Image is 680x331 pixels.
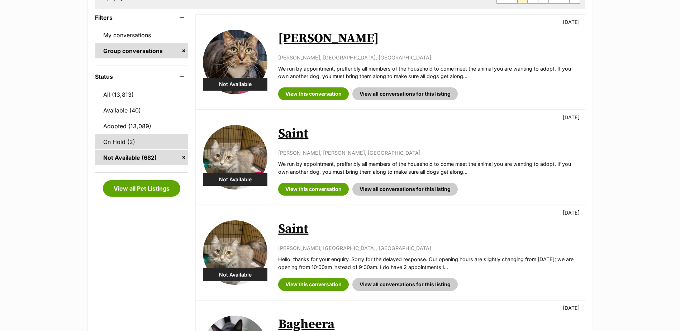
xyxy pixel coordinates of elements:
p: [DATE] [563,114,580,121]
p: Hello, thanks for your enquiry. Sorry for the delayed response. Our opening hours are slightly ch... [278,255,577,271]
a: Saint [278,126,308,142]
a: On Hold (2) [95,134,189,149]
a: Group conversations [95,43,189,58]
a: Adopted (13,089) [95,119,189,134]
a: View all conversations for this listing [352,183,458,196]
p: [DATE] [563,18,580,26]
a: Not Available (682) [95,150,189,165]
p: We run by appointment, prefferibly all members of the household to come meet the animal you are w... [278,65,577,80]
a: My conversations [95,28,189,43]
p: We run by appointment, prefferibly all members of the household to come meet the animal you are w... [278,160,577,176]
a: Saint [278,221,308,237]
header: Status [95,73,189,80]
p: [DATE] [563,304,580,312]
div: Not Available [203,268,267,281]
a: All (13,813) [95,87,189,102]
header: Filters [95,14,189,21]
p: [PERSON_NAME], [GEOGRAPHIC_DATA], [GEOGRAPHIC_DATA] [278,54,577,61]
div: Not Available [203,173,267,186]
a: View this conversation [278,278,349,291]
a: View this conversation [278,183,349,196]
img: Saint [203,220,267,285]
a: View all Pet Listings [103,180,180,197]
div: Not Available [203,78,267,91]
p: [PERSON_NAME], [GEOGRAPHIC_DATA], [GEOGRAPHIC_DATA] [278,244,577,252]
a: View all conversations for this listing [352,278,458,291]
a: View this conversation [278,87,349,100]
img: Lucy [203,30,267,94]
a: Available (40) [95,103,189,118]
a: View all conversations for this listing [352,87,458,100]
p: [PERSON_NAME], [PERSON_NAME], [GEOGRAPHIC_DATA] [278,149,577,157]
p: [DATE] [563,209,580,216]
img: Saint [203,125,267,190]
a: [PERSON_NAME] [278,30,379,47]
